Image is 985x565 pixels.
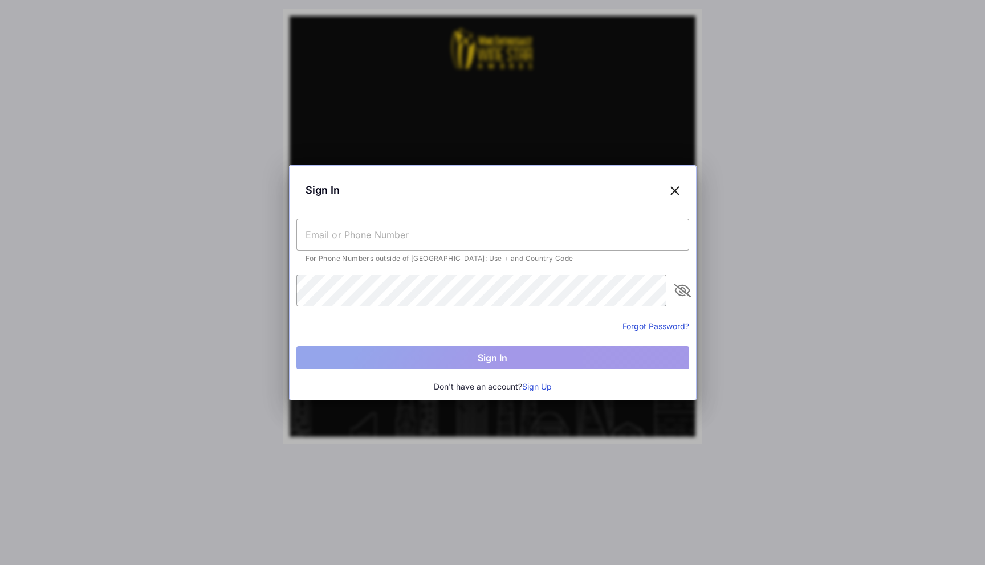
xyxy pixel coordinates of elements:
[306,255,680,262] div: For Phone Numbers outside of [GEOGRAPHIC_DATA]: Use + and Country Code
[675,284,689,297] i: appended action
[522,380,552,393] button: Sign Up
[296,219,689,251] input: Email or Phone Number
[296,380,689,393] div: Don't have an account?
[306,182,340,198] span: Sign In
[296,346,689,369] button: Sign In
[622,320,689,332] button: Forgot Password?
